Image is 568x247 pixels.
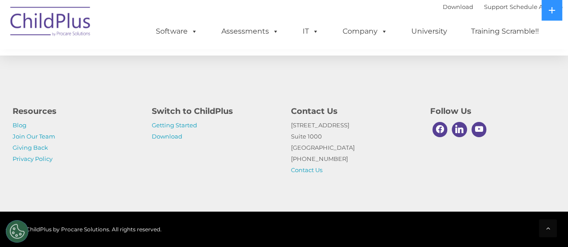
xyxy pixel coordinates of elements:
a: Schedule A Demo [510,3,563,10]
a: Contact Us [291,166,322,173]
a: Support [484,3,508,10]
a: University [402,22,456,40]
span: Phone number [125,96,163,103]
img: ChildPlus by Procare Solutions [6,0,96,45]
a: Facebook [430,120,450,139]
a: IT [294,22,328,40]
h4: Contact Us [291,105,417,117]
a: Assessments [212,22,288,40]
a: Blog [13,121,26,129]
span: © 2025 ChildPlus by Procare Solutions. All rights reserved. [6,226,162,233]
a: Linkedin [449,120,469,139]
button: Cookies Settings [6,220,28,243]
p: [STREET_ADDRESS] Suite 1000 [GEOGRAPHIC_DATA] [PHONE_NUMBER] [291,120,417,176]
a: Privacy Policy [13,155,53,162]
a: Download [443,3,473,10]
a: Join Our Team [13,133,55,140]
h4: Switch to ChildPlus [152,105,277,117]
font: | [443,3,563,10]
span: Last name [125,59,152,66]
a: Download [152,133,182,140]
a: Company [334,22,396,40]
a: Training Scramble!! [462,22,548,40]
h4: Resources [13,105,138,117]
a: Software [147,22,207,40]
a: Youtube [469,120,489,139]
a: Giving Back [13,144,48,151]
a: Getting Started [152,121,197,129]
h4: Follow Us [430,105,556,117]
